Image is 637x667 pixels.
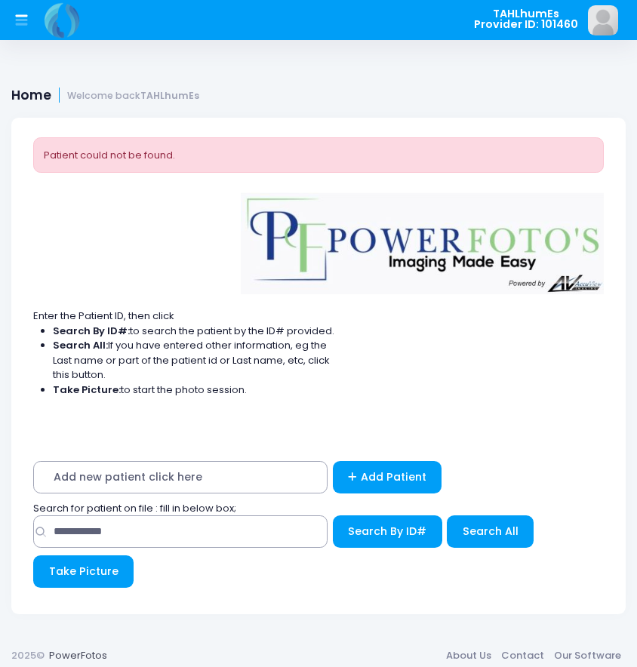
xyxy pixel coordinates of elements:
strong: TAHLhumEs [140,89,199,102]
a: PowerFotos [49,648,107,662]
span: 2025© [11,648,45,662]
span: Add new patient click here [33,461,328,493]
button: Search All [447,515,534,548]
div: Patient could not be found. [33,137,604,174]
li: If you have entered other information, eg the Last name or part of the patient id or Last name, e... [53,338,335,383]
img: Logo [42,2,83,39]
span: Enter the Patient ID, then click [33,309,174,323]
a: Add Patient [333,461,442,493]
span: Search By ID# [348,524,426,539]
li: to search the patient by the ID# provided. [53,324,335,339]
button: Take Picture [33,555,134,588]
li: to start the photo session. [53,383,335,398]
small: Welcome back [67,91,199,102]
h1: Home [11,88,199,103]
span: Search All [463,524,519,539]
strong: Search All: [53,338,108,352]
span: Search for patient on file : fill in below box; [33,501,236,515]
strong: Take Picture: [53,383,121,397]
span: TAHLhumEs Provider ID: 101460 [474,8,578,30]
strong: Search By ID#: [53,324,130,338]
span: Take Picture [49,564,118,579]
img: image [588,5,618,35]
button: Search By ID# [333,515,442,548]
img: Logo [234,183,611,294]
